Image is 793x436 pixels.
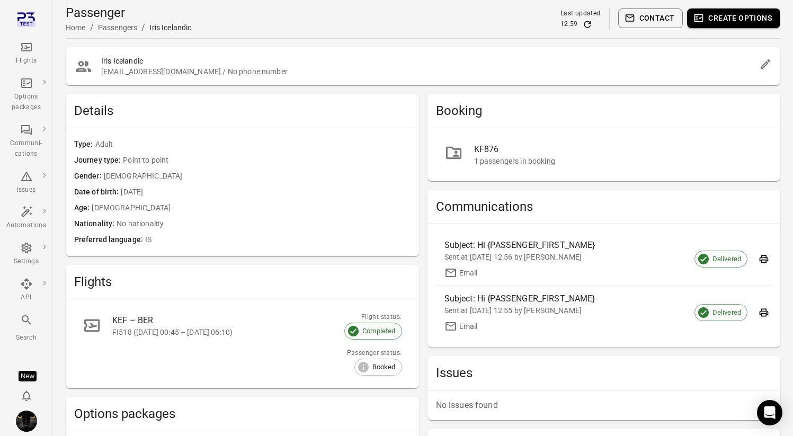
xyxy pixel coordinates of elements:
[436,137,772,173] a: KF8761 passengers in booking
[560,19,578,30] div: 12:59
[436,399,772,412] p: No issues found
[2,274,50,306] a: API
[16,411,37,432] img: images
[16,385,37,406] button: Notifications
[74,218,117,230] span: Nationality
[145,234,411,246] span: IS
[367,362,402,372] span: Booked
[582,19,593,30] button: Refresh data
[66,21,192,34] nav: Breadcrumbs
[436,233,772,286] a: Subject: Hi {PASSENGER_FIRST_NAME}Sent at [DATE] 12:56 by [PERSON_NAME]Email
[90,21,94,34] li: /
[112,314,340,327] div: KEF – BER
[6,333,46,343] div: Search
[707,254,747,264] span: Delivered
[12,406,41,436] button: Iris
[436,286,772,339] a: Subject: Hi {PASSENGER_FIRST_NAME}Sent at [DATE] 12:55 by [PERSON_NAME]Email
[101,66,755,77] span: [EMAIL_ADDRESS][DOMAIN_NAME] / No phone number
[121,186,410,198] span: [DATE]
[618,8,683,28] button: Contact
[74,155,123,166] span: Journey type
[74,405,411,422] h2: Options packages
[444,305,747,316] div: Sent at [DATE] 12:55 by [PERSON_NAME]
[444,239,671,252] div: Subject: Hi {PASSENGER_FIRST_NAME}
[149,22,191,33] div: Iris Icelandic
[74,102,411,119] h2: Details
[560,8,601,19] div: Last updated
[112,327,340,337] div: FI518 ([DATE] 00:45 – [DATE] 06:10)
[687,8,780,28] button: Create options
[6,92,46,113] div: Options packages
[2,167,50,199] a: Issues
[74,171,104,182] span: Gender
[436,198,772,215] h2: Communications
[98,22,138,33] div: Passengers
[6,256,46,267] div: Settings
[2,74,50,116] a: Options packages
[95,139,411,150] span: Adult
[141,21,145,34] li: /
[74,139,95,150] span: Type
[66,23,86,32] a: Home
[756,251,772,267] button: Export email to PDF
[74,202,92,214] span: Age
[757,400,782,425] div: Open Intercom Messenger
[459,321,478,332] div: Email
[6,56,46,66] div: Flights
[474,156,764,166] div: 1 passengers in booking
[66,4,192,21] h1: Passenger
[6,220,46,231] div: Automations
[2,238,50,270] a: Settings
[444,252,747,262] div: Sent at [DATE] 12:56 by [PERSON_NAME]
[357,326,401,336] span: Completed
[459,268,478,278] div: Email
[19,371,37,381] div: Tooltip anchor
[2,38,50,69] a: Flights
[2,202,50,234] a: Automations
[101,56,755,66] h2: Iris Icelandic
[74,186,121,198] span: Date of birth
[74,273,411,290] h2: Flights
[474,143,764,156] div: KF876
[756,305,772,321] button: Export email to PDF
[6,292,46,303] div: API
[436,102,772,119] h2: Booking
[123,155,410,166] span: Point to point
[361,312,402,323] div: Flight status:
[104,171,411,182] span: [DEMOGRAPHIC_DATA]
[2,120,50,163] a: Communi-cations
[6,185,46,195] div: Issues
[444,292,671,305] div: Subject: Hi {PASSENGER_FIRST_NAME}
[436,364,772,381] h2: Issues
[6,138,46,159] div: Communi-cations
[74,308,411,380] a: KEF – BERFI518 ([DATE] 00:45 – [DATE] 06:10)Flight status:CompletedPassenger status:Booked
[755,54,776,75] button: Edit
[2,310,50,346] button: Search
[707,307,747,318] span: Delivered
[347,348,402,359] div: Passenger status:
[92,202,410,214] span: [DEMOGRAPHIC_DATA]
[74,234,145,246] span: Preferred language
[117,218,410,230] span: No nationality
